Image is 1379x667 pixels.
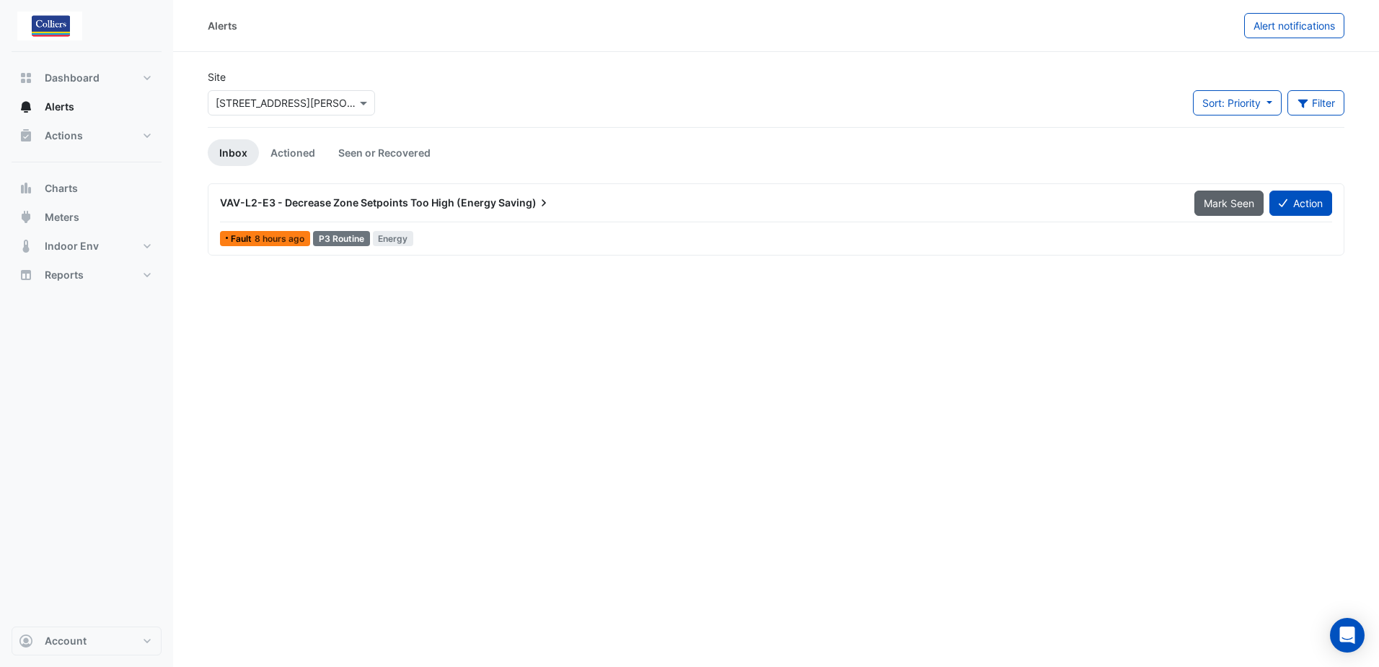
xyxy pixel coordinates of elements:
span: VAV-L2-E3 - Decrease Zone Setpoints Too High (Energy [220,196,496,209]
button: Charts [12,174,162,203]
button: Account [12,627,162,655]
span: Wed 17-Sep-2025 08:11 AEST [255,233,304,244]
button: Action [1269,191,1332,216]
span: Saving) [498,196,551,210]
app-icon: Charts [19,181,33,196]
app-icon: Reports [19,268,33,282]
span: Reports [45,268,84,282]
span: Meters [45,210,79,224]
app-icon: Alerts [19,100,33,114]
span: Actions [45,128,83,143]
button: Actions [12,121,162,150]
button: Filter [1287,90,1345,115]
button: Indoor Env [12,232,162,261]
a: Inbox [208,139,259,166]
app-icon: Meters [19,210,33,224]
button: Mark Seen [1194,191,1264,216]
span: Dashboard [45,71,100,85]
button: Reports [12,261,162,289]
span: Fault [231,235,255,243]
div: Alerts [208,18,237,33]
span: Alerts [45,100,74,114]
app-icon: Indoor Env [19,239,33,253]
span: Charts [45,181,78,196]
span: Alert notifications [1254,19,1335,32]
button: Alert notifications [1244,13,1344,38]
span: Energy [373,231,414,246]
button: Alerts [12,92,162,121]
button: Dashboard [12,64,162,92]
app-icon: Actions [19,128,33,143]
app-icon: Dashboard [19,71,33,85]
div: P3 Routine [313,231,370,246]
img: Company Logo [17,12,82,40]
a: Seen or Recovered [327,139,442,166]
span: Mark Seen [1204,197,1254,209]
button: Meters [12,203,162,232]
a: Actioned [259,139,327,166]
label: Site [208,69,226,84]
span: Sort: Priority [1202,97,1261,109]
div: Open Intercom Messenger [1330,618,1365,653]
span: Indoor Env [45,239,99,253]
span: Account [45,634,87,648]
button: Sort: Priority [1193,90,1282,115]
